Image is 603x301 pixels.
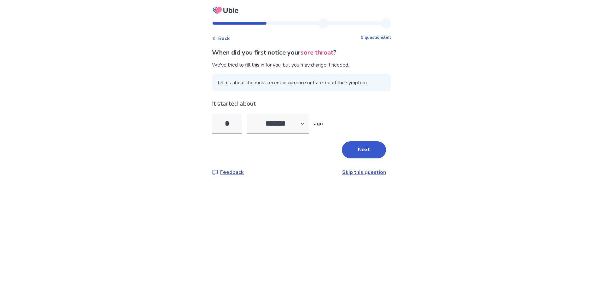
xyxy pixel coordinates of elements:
p: Feedback [220,168,244,176]
a: Skip this question [342,169,386,176]
span: Tell us about the most recent occurrence or flare-up of the symptom. [212,74,391,91]
p: 9 questions left [361,35,391,41]
a: Feedback [212,168,244,176]
p: It started about [212,99,391,109]
div: We've tried to fill this in for you, but you may change if needed. [212,61,391,91]
span: sore throat [301,48,333,57]
p: ago [314,120,323,127]
button: Next [342,141,386,158]
span: Back [218,35,230,42]
p: When did you first notice your ? [212,48,391,57]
